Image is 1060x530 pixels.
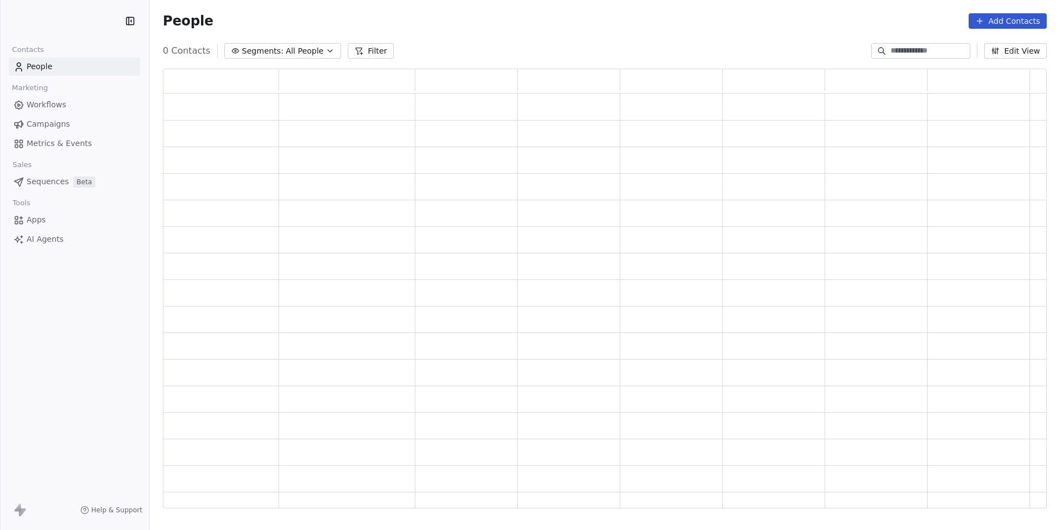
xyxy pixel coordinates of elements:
[163,44,210,58] span: 0 Contacts
[984,43,1047,59] button: Edit View
[9,173,140,191] a: SequencesBeta
[27,214,46,226] span: Apps
[27,176,69,188] span: Sequences
[27,118,70,130] span: Campaigns
[9,134,140,153] a: Metrics & Events
[9,115,140,133] a: Campaigns
[242,45,284,57] span: Segments:
[163,13,213,29] span: People
[9,230,140,248] a: AI Agents
[9,58,140,76] a: People
[969,13,1047,29] button: Add Contacts
[7,80,53,96] span: Marketing
[27,138,92,149] span: Metrics & Events
[8,157,37,173] span: Sales
[27,233,64,245] span: AI Agents
[80,506,142,515] a: Help & Support
[8,195,35,211] span: Tools
[27,61,53,72] span: People
[9,211,140,229] a: Apps
[9,96,140,114] a: Workflows
[286,45,323,57] span: All People
[73,176,95,188] span: Beta
[7,41,49,58] span: Contacts
[348,43,394,59] button: Filter
[91,506,142,515] span: Help & Support
[27,99,66,111] span: Workflows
